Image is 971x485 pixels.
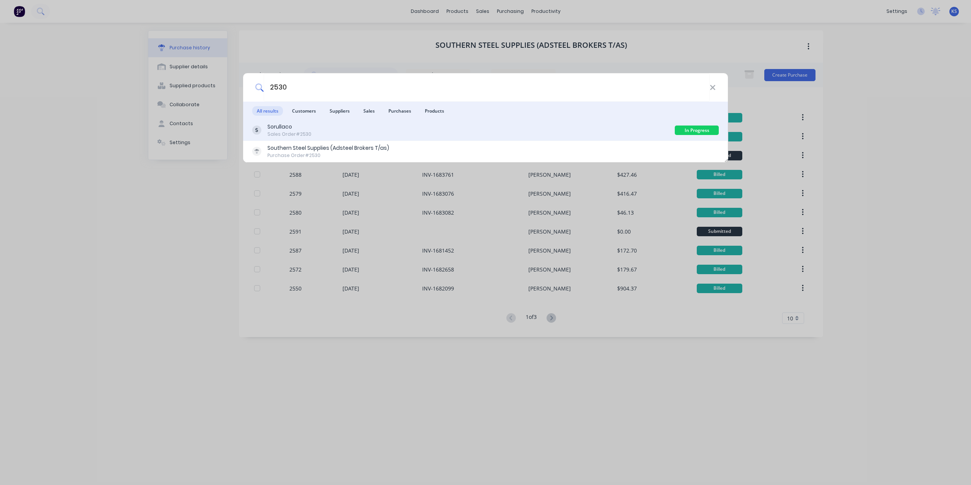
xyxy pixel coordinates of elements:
div: Southern Steel Supplies (Adsteel Brokers T/as) [267,144,389,152]
input: Start typing a customer or supplier name to create a new order... [264,73,710,102]
span: Sales [359,106,379,116]
div: Billed [675,147,719,156]
div: Purchase Order #2530 [267,152,389,159]
span: Products [420,106,449,116]
div: In Progress [675,126,719,135]
span: Customers [288,106,321,116]
span: Suppliers [325,106,354,116]
div: Sales Order #2530 [267,131,311,138]
span: Purchases [384,106,416,116]
div: Sorullaco [267,123,311,131]
span: All results [252,106,283,116]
